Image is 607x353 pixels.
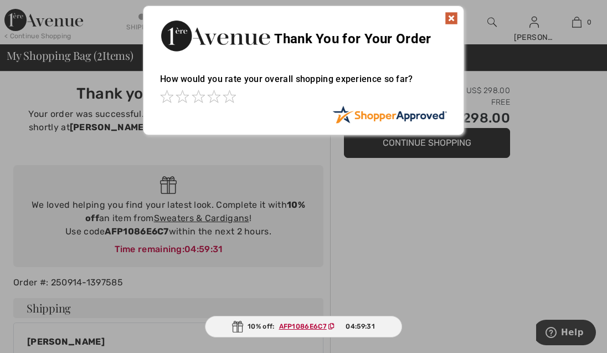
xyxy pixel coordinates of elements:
[205,316,402,337] div: 10% off:
[25,8,48,18] span: Help
[445,12,458,25] img: x
[274,31,431,47] span: Thank You for Your Order
[346,321,374,331] span: 04:59:31
[160,17,271,54] img: Thank You for Your Order
[279,323,327,330] ins: AFP1086E6C7
[160,63,447,105] div: How would you rate your overall shopping experience so far?
[232,321,243,332] img: Gift.svg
